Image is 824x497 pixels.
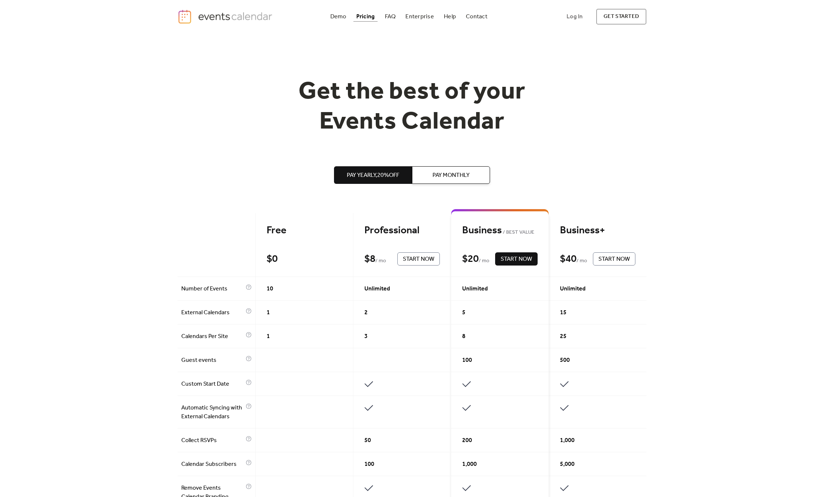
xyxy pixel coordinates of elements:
[462,332,465,341] span: 8
[181,404,244,421] span: Automatic Syncing with External Calendars
[598,255,630,264] span: Start Now
[181,460,244,469] span: Calendar Subscribers
[267,285,273,293] span: 10
[402,12,437,22] a: Enterprise
[271,77,553,137] h1: Get the best of your Events Calendar
[267,224,342,237] div: Free
[462,253,479,266] div: $ 20
[267,308,270,317] span: 1
[364,460,374,469] span: 100
[479,257,489,266] span: / mo
[385,15,396,19] div: FAQ
[267,332,270,341] span: 1
[462,285,488,293] span: Unlimited
[375,257,386,266] span: / mo
[462,460,477,469] span: 1,000
[403,255,434,264] span: Start Now
[353,12,378,22] a: Pricing
[433,171,469,180] span: Pay Monthly
[267,253,278,266] div: $ 0
[462,308,465,317] span: 5
[462,224,538,237] div: Business
[501,255,532,264] span: Start Now
[327,12,349,22] a: Demo
[405,15,434,19] div: Enterprise
[560,332,567,341] span: 25
[364,332,368,341] span: 3
[181,285,244,293] span: Number of Events
[356,15,375,19] div: Pricing
[441,12,459,22] a: Help
[463,12,490,22] a: Contact
[560,253,576,266] div: $ 40
[502,228,534,237] span: BEST VALUE
[462,436,472,445] span: 200
[181,356,244,365] span: Guest events
[576,257,587,266] span: / mo
[181,308,244,317] span: External Calendars
[560,308,567,317] span: 15
[330,15,346,19] div: Demo
[596,9,646,25] a: get started
[560,224,635,237] div: Business+
[181,380,244,389] span: Custom Start Date
[178,9,274,24] a: home
[495,252,538,266] button: Start Now
[560,436,575,445] span: 1,000
[334,166,412,184] button: Pay Yearly,20%off
[462,356,472,365] span: 100
[444,15,456,19] div: Help
[382,12,399,22] a: FAQ
[412,166,490,184] button: Pay Monthly
[364,224,440,237] div: Professional
[347,171,399,180] span: Pay Yearly, 20% off
[364,308,368,317] span: 2
[397,252,440,266] button: Start Now
[364,253,375,266] div: $ 8
[466,15,487,19] div: Contact
[364,285,390,293] span: Unlimited
[560,356,570,365] span: 500
[593,252,635,266] button: Start Now
[559,9,590,25] a: Log In
[364,436,371,445] span: 50
[560,460,575,469] span: 5,000
[181,436,244,445] span: Collect RSVPs
[560,285,586,293] span: Unlimited
[181,332,244,341] span: Calendars Per Site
